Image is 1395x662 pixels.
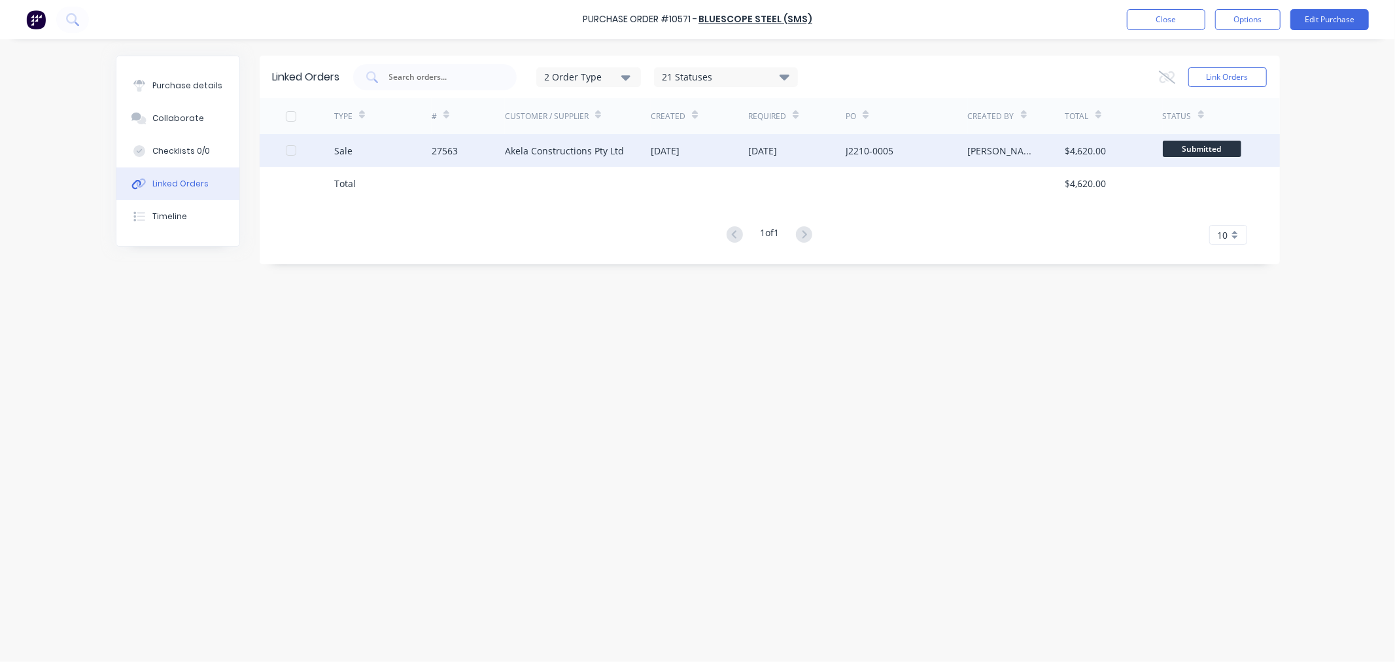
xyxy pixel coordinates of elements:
[116,167,239,200] button: Linked Orders
[152,145,210,157] div: Checklists 0/0
[846,111,856,122] div: PO
[748,144,777,158] div: [DATE]
[651,144,680,158] div: [DATE]
[698,13,812,26] a: Bluescope Steel (Sms)
[26,10,46,29] img: Factory
[748,111,786,122] div: Required
[116,102,239,135] button: Collaborate
[388,71,496,84] input: Search orders...
[116,200,239,233] button: Timeline
[1215,9,1281,30] button: Options
[846,144,893,158] div: J2210-0005
[968,144,1039,158] div: [PERSON_NAME]
[1065,177,1107,190] div: $4,620.00
[1163,111,1192,122] div: Status
[760,226,779,245] div: 1 of 1
[1290,9,1369,30] button: Edit Purchase
[536,67,641,87] button: 2 Order Type
[505,144,624,158] div: Akela Constructions Pty Ltd
[655,70,797,84] div: 21 Statuses
[334,111,353,122] div: TYPE
[432,111,437,122] div: #
[1065,111,1089,122] div: Total
[583,13,697,27] div: Purchase Order #10571 -
[152,178,209,190] div: Linked Orders
[432,144,458,158] div: 27563
[116,135,239,167] button: Checklists 0/0
[116,69,239,102] button: Purchase details
[152,211,187,222] div: Timeline
[968,111,1014,122] div: Created By
[152,113,204,124] div: Collaborate
[1188,67,1267,87] button: Link Orders
[1065,144,1107,158] div: $4,620.00
[1163,141,1241,157] span: Submitted
[1218,228,1228,242] span: 10
[505,111,589,122] div: Customer / Supplier
[334,144,353,158] div: Sale
[273,69,340,85] div: Linked Orders
[544,70,632,84] div: 2 Order Type
[1127,9,1205,30] button: Close
[651,111,685,122] div: Created
[334,177,356,190] div: Total
[152,80,222,92] div: Purchase details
